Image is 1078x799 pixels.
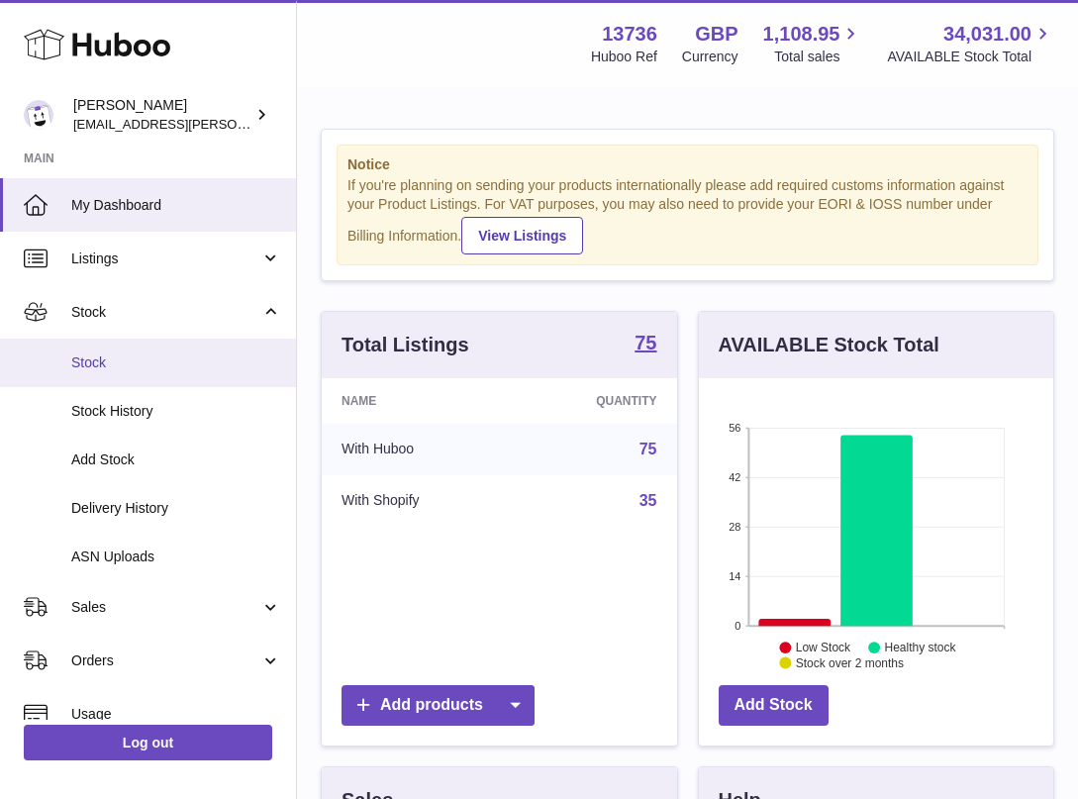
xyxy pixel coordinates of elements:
span: [EMAIL_ADDRESS][PERSON_NAME][DOMAIN_NAME] [73,116,397,132]
text: 28 [729,521,740,533]
a: 75 [639,441,657,457]
span: My Dashboard [71,196,281,215]
text: 0 [735,620,740,632]
a: Add Stock [719,685,829,726]
div: Currency [682,48,738,66]
text: Healthy stock [884,641,956,654]
span: Sales [71,598,260,617]
strong: GBP [695,21,737,48]
div: [PERSON_NAME] [73,96,251,134]
span: Listings [71,250,260,268]
text: Stock over 2 months [795,656,903,670]
text: 42 [729,471,740,483]
a: 1,108.95 Total sales [763,21,863,66]
a: 34,031.00 AVAILABLE Stock Total [887,21,1054,66]
span: Usage [71,705,281,724]
strong: 75 [635,333,656,352]
span: Stock [71,353,281,372]
text: 14 [729,570,740,582]
td: With Shopify [322,475,513,527]
a: 35 [639,492,657,509]
h3: AVAILABLE Stock Total [719,332,939,358]
div: If you're planning on sending your products internationally please add required customs informati... [347,176,1028,253]
img: horia@orea.uk [24,100,53,130]
span: 1,108.95 [763,21,840,48]
span: Orders [71,651,260,670]
strong: 13736 [602,21,657,48]
span: Delivery History [71,499,281,518]
th: Quantity [513,378,676,424]
div: Huboo Ref [591,48,657,66]
span: Stock [71,303,260,322]
span: ASN Uploads [71,548,281,566]
strong: Notice [347,155,1028,174]
span: Stock History [71,402,281,421]
a: Log out [24,725,272,760]
a: 75 [635,333,656,356]
span: Add Stock [71,450,281,469]
a: View Listings [461,217,583,254]
td: With Huboo [322,424,513,475]
text: 56 [729,422,740,434]
a: Add products [342,685,535,726]
th: Name [322,378,513,424]
span: 34,031.00 [943,21,1031,48]
span: Total sales [774,48,862,66]
text: Low Stock [795,641,850,654]
span: AVAILABLE Stock Total [887,48,1054,66]
h3: Total Listings [342,332,469,358]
